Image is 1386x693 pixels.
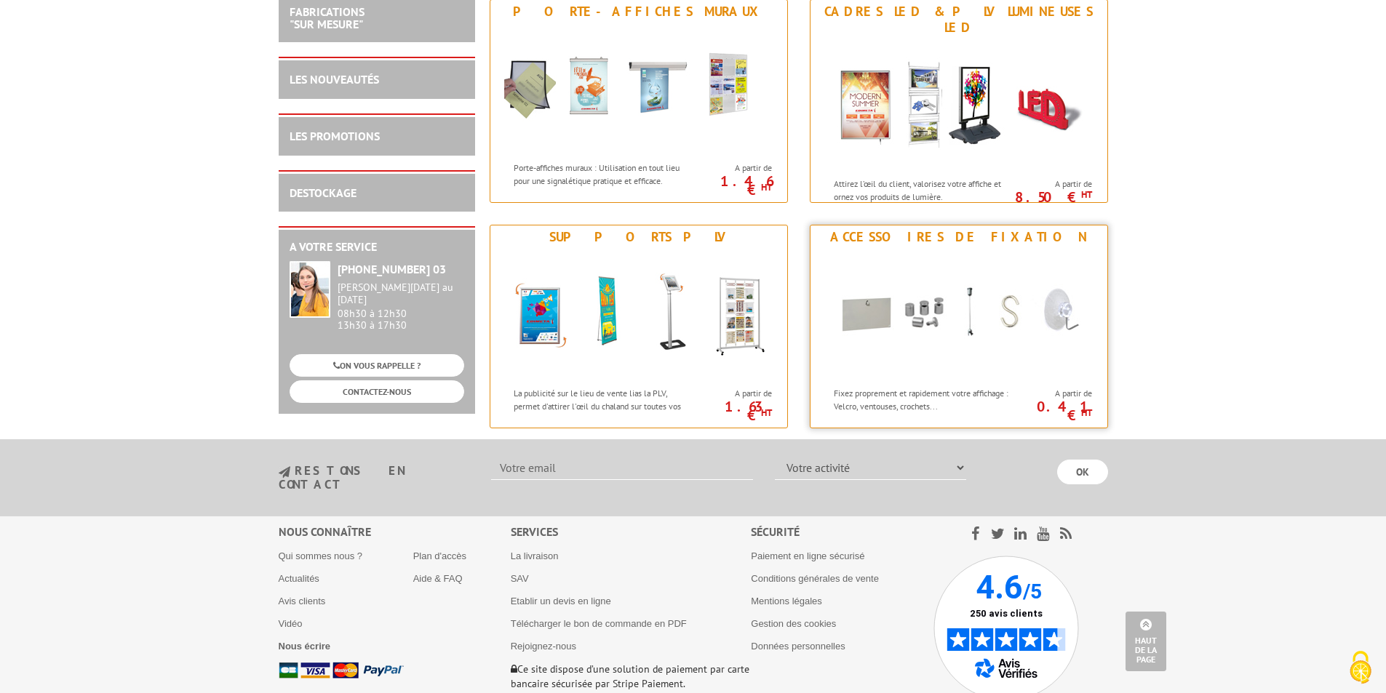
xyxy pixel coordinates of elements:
[751,550,864,561] a: Paiement en ligne sécurisé
[514,387,694,424] p: La publicité sur le lieu de vente lias la PLV, permet d'attirer l'œil du chaland sur toutes vos c...
[751,596,822,606] a: Mentions légales
[1126,612,1166,671] a: Haut de la page
[279,618,303,629] a: Vidéo
[751,641,845,652] a: Données personnelles
[1018,388,1092,399] span: A partir de
[290,241,464,254] h2: A votre service
[511,524,752,540] div: Services
[1011,402,1092,420] p: 0.41 €
[698,388,772,399] span: A partir de
[824,249,1094,380] img: Accessoires de fixation
[690,177,772,194] p: 1.46 €
[504,23,773,154] img: Porte-affiches muraux
[338,262,446,276] strong: [PHONE_NUMBER] 03
[1011,193,1092,201] p: 8.50 €
[511,662,752,691] p: Ce site dispose d’une solution de paiement par carte bancaire sécurisée par Stripe Paiement.
[290,4,365,32] a: FABRICATIONS"Sur Mesure"
[338,281,464,332] div: 08h30 à 12h30 13h30 à 17h30
[491,455,753,480] input: Votre email
[751,524,933,540] div: Sécurité
[290,129,380,143] a: LES PROMOTIONS
[1342,649,1379,686] img: Cookies (fenêtre modale)
[290,354,464,377] a: ON VOUS RAPPELLE ?
[279,466,290,478] img: newsletter.jpg
[279,465,470,490] h3: restons en contact
[751,573,879,584] a: Conditions générales de vente
[751,618,836,629] a: Gestion des cookies
[511,596,611,606] a: Etablir un devis en ligne
[279,596,326,606] a: Avis clients
[1335,644,1386,693] button: Cookies (fenêtre modale)
[494,229,784,245] div: Supports PLV
[290,380,464,403] a: CONTACTEZ-NOUS
[834,177,1014,202] p: Attirez l’œil du client, valorisez votre affiche et ornez vos produits de lumière.
[814,4,1104,36] div: Cadres LED & PLV lumineuses LED
[511,618,687,629] a: Télécharger le bon de commande en PDF
[511,550,559,561] a: La livraison
[290,72,379,87] a: LES NOUVEAUTÉS
[511,573,529,584] a: SAV
[1081,188,1092,201] sup: HT
[514,161,694,186] p: Porte-affiches muraux : Utilisation en tout lieu pour une signalétique pratique et efficace.
[290,185,357,200] a: DESTOCKAGE
[1018,178,1092,190] span: A partir de
[810,225,1108,428] a: Accessoires de fixation Accessoires de fixation Fixez proprement et rapidement votre affichage : ...
[1057,460,1108,484] input: OK
[279,524,511,540] div: Nous connaître
[824,39,1094,170] img: Cadres LED & PLV lumineuses LED
[494,4,784,20] div: Porte-affiches muraux
[834,387,1014,412] p: Fixez proprement et rapidement votre affichage : Velcro, ventouses, crochets...
[279,641,331,652] a: Nous écrire
[490,225,788,428] a: Supports PLV Supports PLV La publicité sur le lieu de vente lias la PLV, permet d'attirer l'œil d...
[413,550,466,561] a: Plan d'accès
[338,281,464,306] div: [PERSON_NAME][DATE] au [DATE]
[413,573,463,584] a: Aide & FAQ
[504,249,773,380] img: Supports PLV
[1081,406,1092,419] sup: HT
[290,261,330,318] img: widget-service.jpg
[279,550,363,561] a: Qui sommes nous ?
[511,641,576,652] a: Rejoignez-nous
[814,229,1104,245] div: Accessoires de fixation
[698,162,772,174] span: A partir de
[761,406,772,419] sup: HT
[690,402,772,420] p: 1.63 €
[279,573,319,584] a: Actualités
[761,181,772,193] sup: HT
